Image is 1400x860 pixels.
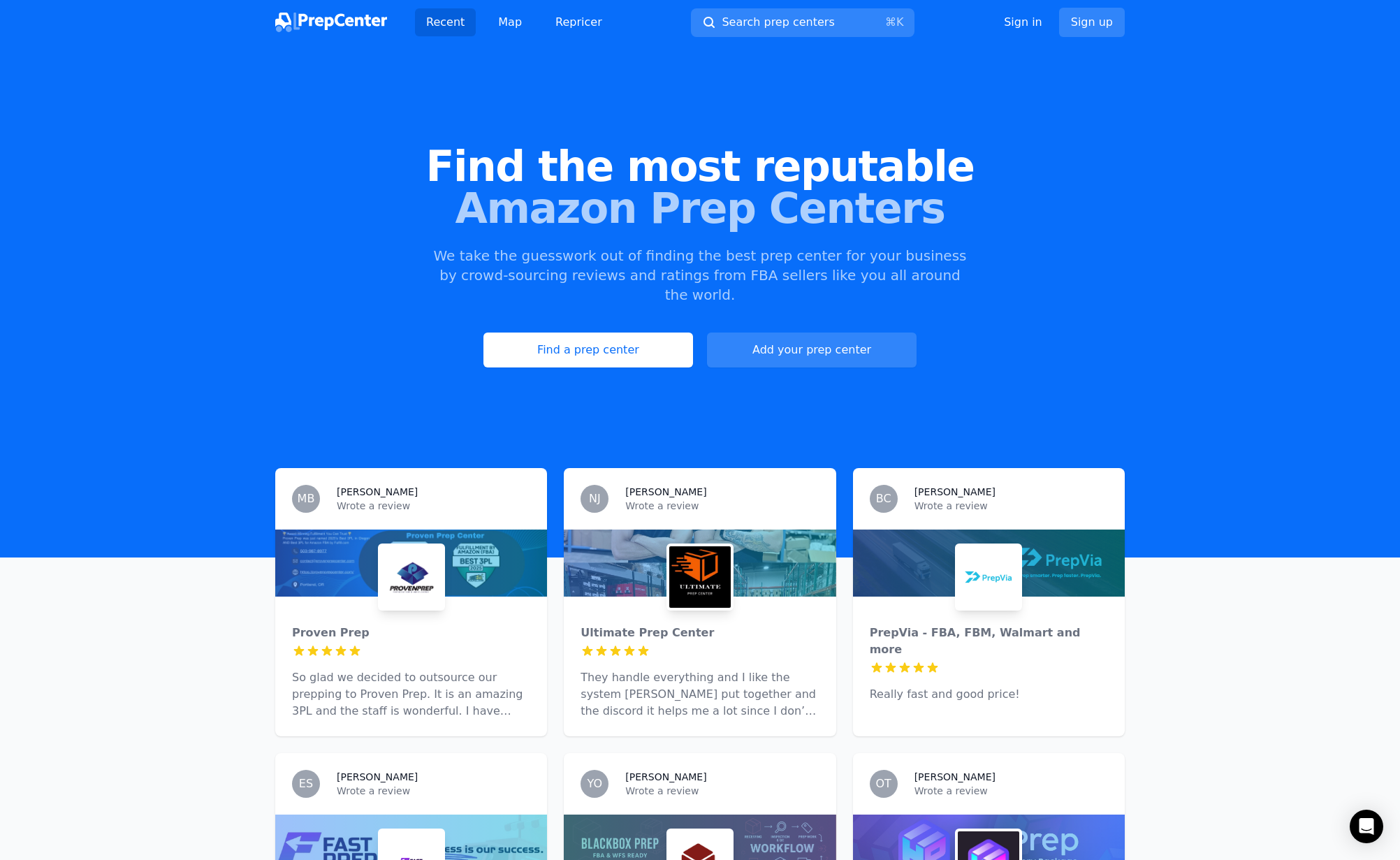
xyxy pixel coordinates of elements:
a: Sign up [1059,8,1125,37]
img: PrepVia - FBA, FBM, Walmart and more [958,546,1019,608]
img: Proven Prep [381,546,442,608]
p: Wrote a review [914,784,1108,798]
img: Ultimate Prep Center [669,546,731,608]
div: Open Intercom Messenger [1350,810,1383,843]
div: Proven Prep [292,625,530,641]
a: BC[PERSON_NAME]Wrote a reviewPrepVia - FBA, FBM, Walmart and morePrepVia - FBA, FBM, Walmart and ... [853,468,1125,736]
span: Amazon Prep Centers [22,187,1378,229]
a: Map [487,8,533,36]
span: Search prep centers [722,14,834,31]
h3: [PERSON_NAME] [625,770,706,784]
span: OT [875,778,891,789]
p: So glad we decided to outsource our prepping to Proven Prep. It is an amazing 3PL and the staff i... [292,669,530,720]
p: They handle everything and I like the system [PERSON_NAME] put together and the discord it helps ... [581,669,819,720]
a: Repricer [544,8,613,36]
span: YO [588,778,603,789]
a: Add your prep center [707,333,917,367]
h3: [PERSON_NAME] [914,485,996,499]
span: ES [299,778,313,789]
span: Find the most reputable [22,145,1378,187]
h3: [PERSON_NAME] [914,770,996,784]
p: Wrote a review [625,499,819,513]
h3: [PERSON_NAME] [625,485,706,499]
button: Search prep centers⌘K [691,8,914,37]
span: BC [876,493,891,504]
h3: [PERSON_NAME] [337,485,418,499]
a: Find a prep center [483,333,693,367]
div: Ultimate Prep Center [581,625,819,641]
p: Wrote a review [914,499,1108,513]
span: NJ [589,493,601,504]
p: Wrote a review [625,784,819,798]
p: Wrote a review [337,784,530,798]
p: Really fast and good price! [870,686,1108,703]
a: Recent [415,8,476,36]
kbd: K [896,15,904,29]
p: Wrote a review [337,499,530,513]
div: PrepVia - FBA, FBM, Walmart and more [870,625,1108,658]
span: MB [298,493,315,504]
a: MB[PERSON_NAME]Wrote a reviewProven PrepProven PrepSo glad we decided to outsource our prepping t... [275,468,547,736]
p: We take the guesswork out of finding the best prep center for your business by crowd-sourcing rev... [432,246,968,305]
img: PrepCenter [275,13,387,32]
kbd: ⌘ [885,15,896,29]
a: NJ[PERSON_NAME]Wrote a reviewUltimate Prep CenterUltimate Prep CenterThey handle everything and I... [564,468,836,736]
h3: [PERSON_NAME] [337,770,418,784]
a: Sign in [1004,14,1042,31]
